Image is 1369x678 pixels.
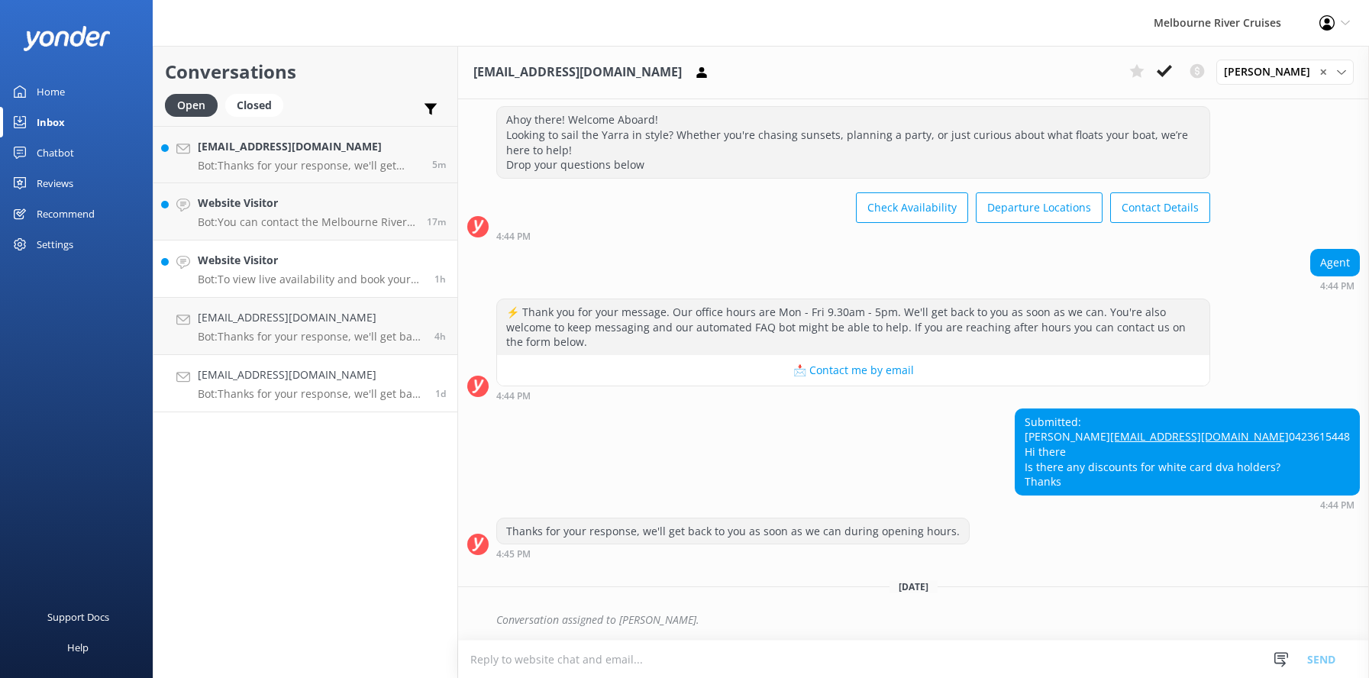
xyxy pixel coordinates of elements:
p: Bot: Thanks for your response, we'll get back to you as soon as we can during opening hours. [198,387,424,401]
div: Sep 27 2025 04:44pm (UTC +10:00) Australia/Sydney [1015,499,1360,510]
h4: Website Visitor [198,252,423,269]
div: Sep 27 2025 04:44pm (UTC +10:00) Australia/Sydney [1310,280,1360,291]
div: ⚡ Thank you for your message. Our office hours are Mon - Fri 9.30am - 5pm. We'll get back to you ... [497,299,1209,355]
div: Assign User [1216,60,1354,84]
div: Agent [1311,250,1359,276]
strong: 4:44 PM [496,232,531,241]
p: Bot: To view live availability and book your Melbourne River Cruise experience, click [URL][DOMAI... [198,273,423,286]
div: Help [67,632,89,663]
h3: [EMAIL_ADDRESS][DOMAIN_NAME] [473,63,682,82]
a: Website VisitorBot:To view live availability and book your Melbourne River Cruise experience, cli... [153,241,457,298]
div: Sep 27 2025 04:45pm (UTC +10:00) Australia/Sydney [496,548,970,559]
a: [EMAIL_ADDRESS][DOMAIN_NAME] [1110,429,1289,444]
a: Open [165,96,225,113]
div: Recommend [37,199,95,229]
h4: [EMAIL_ADDRESS][DOMAIN_NAME] [198,138,421,155]
div: Settings [37,229,73,260]
button: Contact Details [1110,192,1210,223]
strong: 4:44 PM [1320,282,1354,291]
h4: [EMAIL_ADDRESS][DOMAIN_NAME] [198,309,423,326]
button: Departure Locations [976,192,1103,223]
div: Ahoy there! Welcome Aboard! Looking to sail the Yarra in style? Whether you're chasing sunsets, p... [497,107,1209,177]
span: Sep 27 2025 04:44pm (UTC +10:00) Australia/Sydney [435,387,446,400]
p: Bot: Thanks for your response, we'll get back to you as soon as we can during opening hours. [198,159,421,173]
strong: 4:44 PM [1320,501,1354,510]
button: Check Availability [856,192,968,223]
div: Home [37,76,65,107]
a: Website VisitorBot:You can contact the Melbourne River Cruises team by emailing [EMAIL_ADDRESS][D... [153,183,457,241]
div: 2025-09-29T02:18:28.595 [467,607,1360,633]
div: Open [165,94,218,117]
span: Sep 29 2025 01:35pm (UTC +10:00) Australia/Sydney [434,273,446,286]
div: Sep 27 2025 04:44pm (UTC +10:00) Australia/Sydney [496,390,1210,401]
h2: Conversations [165,57,446,86]
div: Closed [225,94,283,117]
div: Support Docs [47,602,109,632]
span: ✕ [1319,65,1327,79]
div: Inbox [37,107,65,137]
div: Reviews [37,168,73,199]
div: Conversation assigned to [PERSON_NAME]. [496,607,1360,633]
span: [PERSON_NAME] [1224,63,1319,80]
img: yonder-white-logo.png [23,26,111,51]
h4: [EMAIL_ADDRESS][DOMAIN_NAME] [198,366,424,383]
h4: Website Visitor [198,195,415,211]
p: Bot: You can contact the Melbourne River Cruises team by emailing [EMAIL_ADDRESS][DOMAIN_NAME]. V... [198,215,415,229]
button: 📩 Contact me by email [497,355,1209,386]
strong: 4:44 PM [496,392,531,401]
span: Sep 29 2025 11:05am (UTC +10:00) Australia/Sydney [434,330,446,343]
a: [EMAIL_ADDRESS][DOMAIN_NAME]Bot:Thanks for your response, we'll get back to you as soon as we can... [153,126,457,183]
span: [DATE] [890,580,938,593]
a: [EMAIL_ADDRESS][DOMAIN_NAME]Bot:Thanks for your response, we'll get back to you as soon as we can... [153,298,457,355]
div: Submitted: [PERSON_NAME] 0423615448 Hi there Is there any discounts for white card dva holders? T... [1015,409,1359,495]
a: Closed [225,96,291,113]
strong: 4:45 PM [496,550,531,559]
div: Thanks for your response, we'll get back to you as soon as we can during opening hours. [497,518,969,544]
a: [EMAIL_ADDRESS][DOMAIN_NAME]Bot:Thanks for your response, we'll get back to you as soon as we can... [153,355,457,412]
p: Bot: Thanks for your response, we'll get back to you as soon as we can during opening hours. [198,330,423,344]
div: Chatbot [37,137,74,168]
span: Sep 29 2025 03:00pm (UTC +10:00) Australia/Sydney [432,158,446,171]
span: Sep 29 2025 02:48pm (UTC +10:00) Australia/Sydney [427,215,446,228]
div: Sep 27 2025 04:44pm (UTC +10:00) Australia/Sydney [496,231,1210,241]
